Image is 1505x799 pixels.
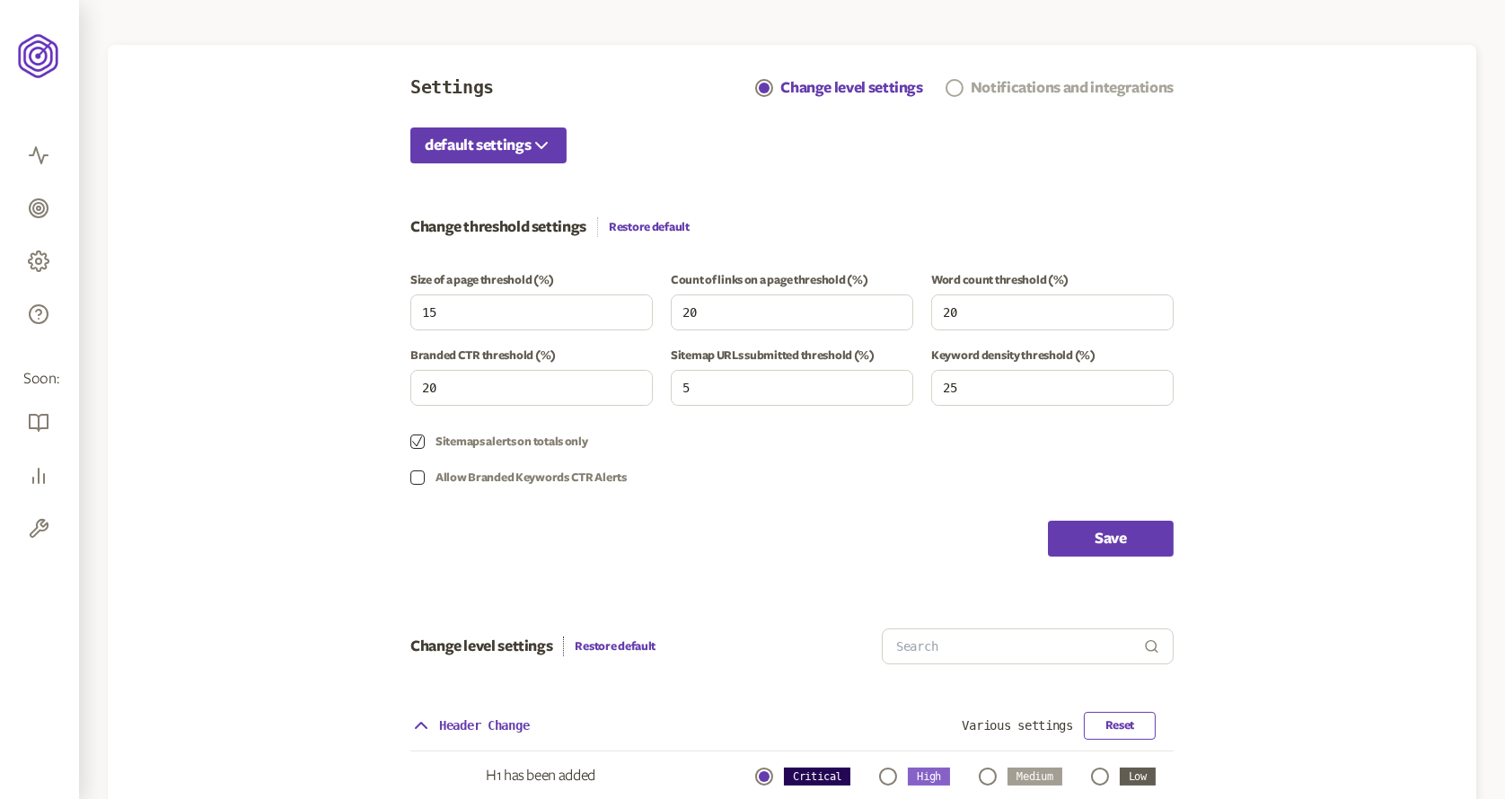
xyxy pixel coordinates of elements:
[410,637,564,656] h4: Change level settings
[1048,521,1174,557] button: Save
[575,639,656,654] button: Restore default
[439,718,529,733] p: Header Change
[410,348,653,363] label: Branded CTR threshold (%)
[896,629,1144,663] input: Search
[1008,768,1062,786] span: Medium
[410,127,567,163] button: default settings
[971,77,1174,99] div: Notifications and integrations
[410,217,598,237] h4: Change threshold settings
[23,369,56,390] span: Soon:
[436,470,627,485] span: Allow Branded Keywords CTR Alerts
[755,77,922,99] a: Change level settings
[908,768,950,786] span: High
[931,273,1174,287] label: Word count threshold (%)
[784,768,850,786] span: Critical
[780,77,922,99] div: Change level settings
[931,348,1174,363] label: Keyword density threshold (%)
[436,435,588,449] span: Sitemaps alerts on totals only
[671,348,913,363] label: Sitemap URLs submitted threshold (%)
[946,77,1174,99] a: Notifications and integrations
[410,273,653,287] label: Size of a page threshold (%)
[671,273,913,287] label: Count of links on a page threshold (%)
[1120,768,1156,786] span: Low
[962,718,1073,733] p: Various settings
[486,766,737,786] span: H1 has been added
[609,220,690,234] button: Restore default
[410,77,494,99] h3: Settings
[1084,712,1156,740] button: Reset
